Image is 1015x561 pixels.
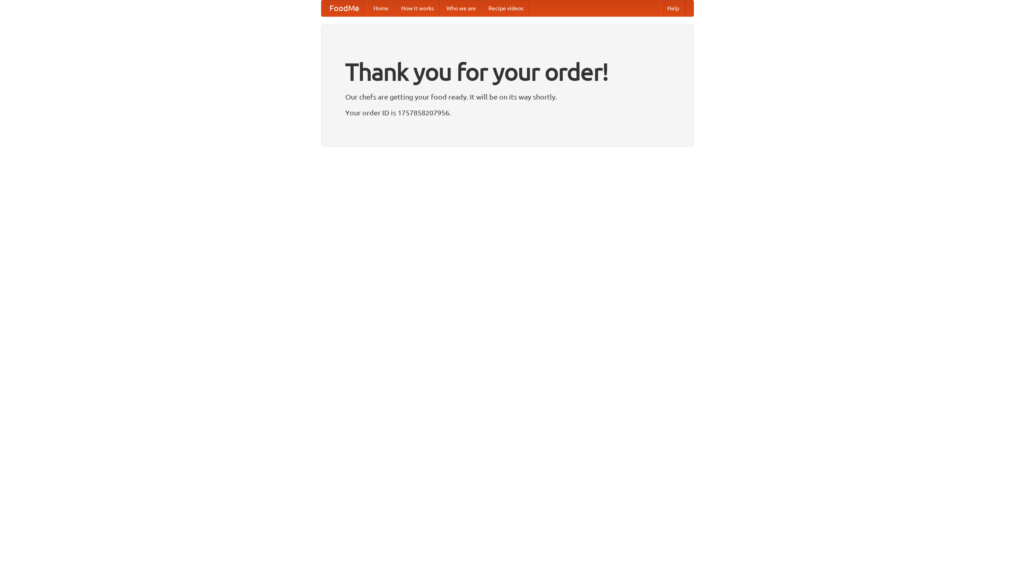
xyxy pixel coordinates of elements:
a: Who we are [440,0,482,16]
h1: Thank you for your order! [345,53,670,91]
a: Home [367,0,395,16]
a: Help [661,0,686,16]
a: FoodMe [322,0,367,16]
p: Our chefs are getting your food ready. It will be on its way shortly. [345,91,670,103]
a: Recipe videos [482,0,530,16]
p: Your order ID is 1757858207956. [345,107,670,119]
a: How it works [395,0,440,16]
